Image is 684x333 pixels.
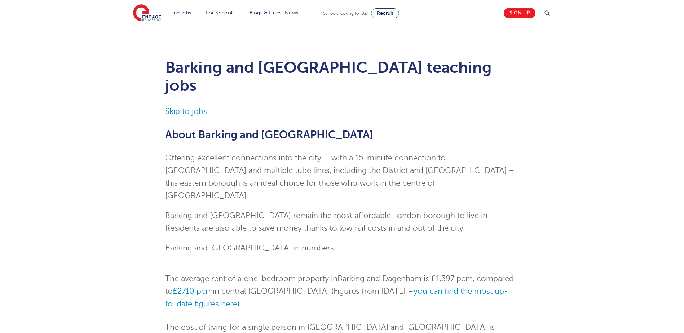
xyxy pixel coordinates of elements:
[337,274,473,283] span: Barking and Dagenham is £1,397 pcm
[170,10,191,15] a: Find jobs
[165,211,489,232] span: Barking and [GEOGRAPHIC_DATA] remain the most affordable London borough to live in. Residents are...
[165,58,519,94] h1: Barking and [GEOGRAPHIC_DATA] teaching jobs
[206,10,234,15] a: For Schools
[165,107,207,116] a: Skip to jobs
[165,274,337,283] span: The average rent of a one-bedroom property in
[371,8,399,18] a: Recruit
[165,154,515,200] span: Offering excellent connections into the city – with a 15-minute connection to [GEOGRAPHIC_DATA] a...
[377,10,393,16] span: Recruit
[165,287,508,308] span: in central [GEOGRAPHIC_DATA] (Figures from [DATE] – )
[133,4,161,22] img: Engage Education
[165,244,336,252] span: Barking and [GEOGRAPHIC_DATA] in numbers:
[323,11,370,16] span: Schools looking for staff
[250,10,299,15] a: Blogs & Latest News
[165,323,175,332] span: Th
[504,8,535,18] a: Sign up
[165,129,373,141] span: About Barking and [GEOGRAPHIC_DATA]
[173,287,213,296] a: £2710 pcm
